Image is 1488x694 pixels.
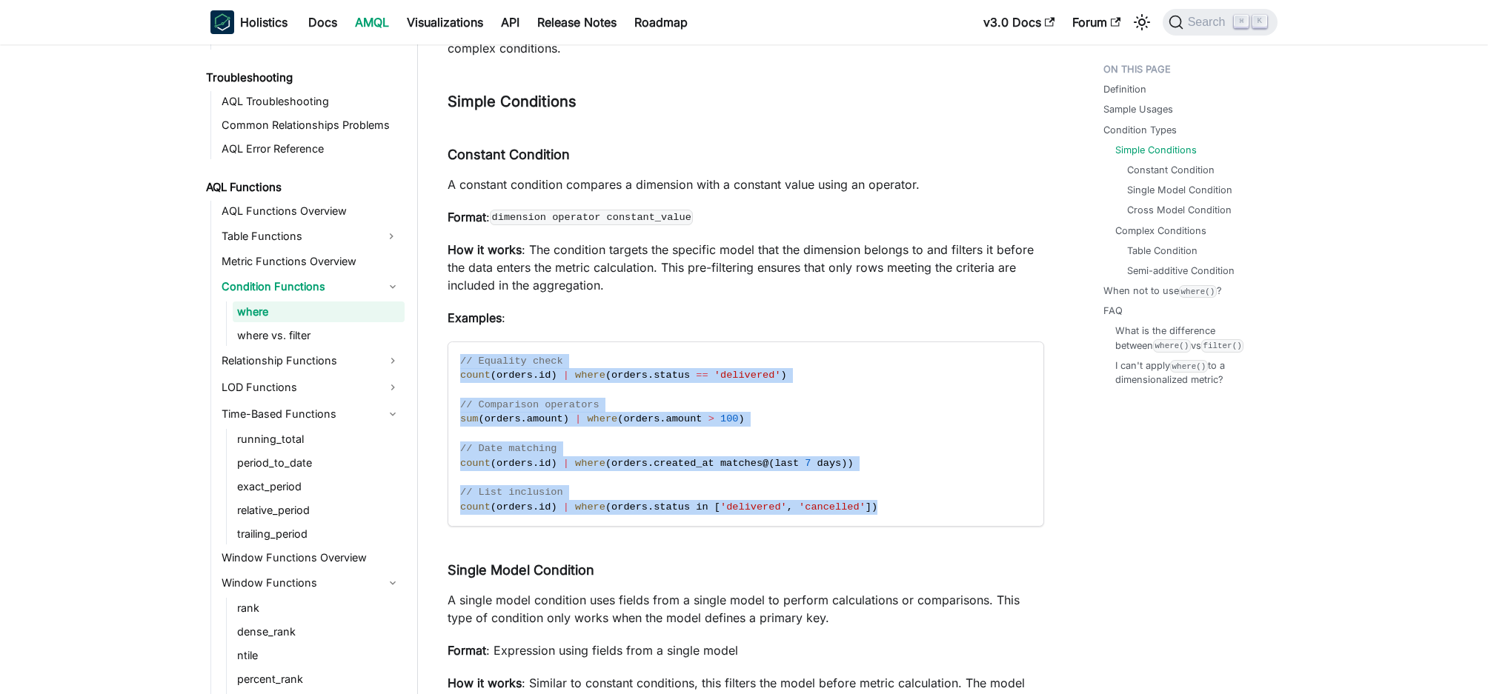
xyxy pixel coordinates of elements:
span: ) [738,413,744,424]
a: relative_period [233,500,405,521]
span: id [539,458,551,469]
strong: Format [448,210,486,224]
span: ) [781,370,787,381]
strong: Format [448,643,486,658]
span: . [533,501,539,513]
span: orders [496,501,533,513]
span: ) [871,501,877,513]
span: in [696,501,708,513]
code: dimension operator constant_value [490,210,693,224]
a: where vs. filter [233,325,405,346]
span: . [533,458,539,469]
span: orders [496,458,533,469]
a: Semi-additive Condition [1127,264,1235,278]
span: count [460,370,491,381]
span: > [708,413,714,424]
span: , [787,501,793,513]
a: Common Relationships Problems [217,115,405,136]
a: Visualizations [398,10,492,34]
a: Sample Usages [1103,102,1173,116]
a: running_total [233,429,405,450]
span: ] [866,501,871,513]
a: Table Condition [1127,244,1198,258]
a: API [492,10,528,34]
span: amount [666,413,703,424]
span: status [654,370,690,381]
span: ) [563,413,569,424]
a: Roadmap [625,10,697,34]
nav: Docs sidebar [196,44,418,694]
span: Search [1183,16,1235,29]
span: ( [768,458,774,469]
a: FAQ [1103,304,1123,318]
span: . [648,458,654,469]
a: I can't applywhere()to a dimensionalized metric? [1115,358,1263,387]
span: . [648,501,654,513]
p: : [448,208,1044,226]
span: // Equality check [460,356,563,367]
a: AQL Functions Overview [217,201,405,221]
a: What is the difference betweenwhere()vsfilter() [1115,324,1263,352]
a: Single Model Condition [1127,183,1232,197]
a: Troubleshooting [202,67,405,88]
span: id [539,501,551,513]
span: amount [527,413,563,424]
span: count [460,501,491,513]
span: . [521,413,527,424]
span: orders [611,458,648,469]
a: where [233,301,405,322]
a: Constant Condition [1127,163,1215,177]
span: days [817,458,842,469]
a: rank [233,598,405,618]
a: Cross Model Condition [1127,203,1232,217]
p: A constant condition compares a dimension with a constant value using an operator. [448,176,1044,193]
span: == [696,370,708,381]
span: [ [714,501,720,513]
span: . [660,413,665,424]
span: where [587,413,617,424]
span: // List inclusion [460,487,563,498]
a: dense_rank [233,621,405,642]
span: where [575,501,605,513]
p: : The condition targets the specific model that the dimension belongs to and filters it before th... [448,241,1044,294]
a: Condition Types [1103,123,1177,137]
a: Table Functions [217,224,378,248]
a: Docs [299,10,346,34]
span: ( [478,413,484,424]
a: exact_period [233,476,405,497]
p: A single model condition uses fields from a single model to perform calculations or comparisons. ... [448,591,1044,627]
h3: Simple Conditions [448,93,1044,111]
span: ( [605,501,611,513]
span: ) [841,458,847,469]
a: AQL Functions [202,177,405,198]
strong: Examples [448,310,502,325]
a: Condition Functions [217,275,405,298]
span: // Comparison operators [460,399,599,410]
span: @ [763,458,768,469]
strong: How it works [448,675,522,690]
span: 7 [805,458,811,469]
a: Window Functions [217,571,405,595]
span: | [563,458,569,469]
button: Search (Command+K) [1163,9,1278,36]
code: where() [1170,360,1208,373]
span: ( [605,458,611,469]
p: : Expression using fields from a single model [448,641,1044,659]
a: Complex Conditions [1115,224,1206,238]
kbd: K [1252,15,1267,28]
span: status [654,501,690,513]
a: Window Functions Overview [217,547,405,568]
span: . [533,370,539,381]
a: Release Notes [528,10,625,34]
span: 'delivered' [714,370,781,381]
a: ntile [233,645,405,666]
a: trailing_period [233,524,405,544]
span: | [563,501,569,513]
span: orders [611,370,648,381]
strong: How it works [448,242,522,257]
span: id [539,370,551,381]
a: v3.0 Docs [974,10,1063,34]
span: ) [551,370,557,381]
code: where() [1179,285,1217,298]
span: 100 [720,413,738,424]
